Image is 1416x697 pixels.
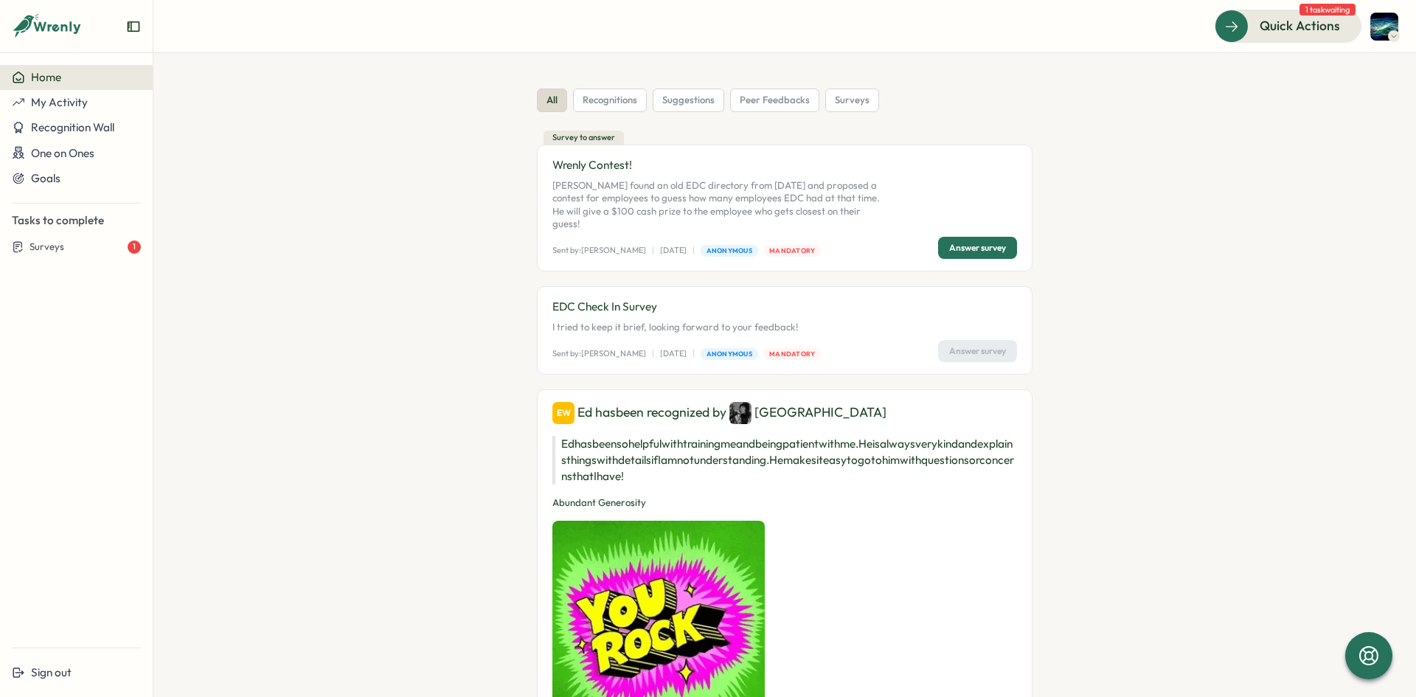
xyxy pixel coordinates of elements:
[552,496,1017,510] p: Abundant Generosity
[126,19,141,34] button: Expand sidebar
[660,244,687,257] p: [DATE]
[938,237,1017,259] button: Answer survey
[552,402,1017,424] div: Ed has been recognized by
[707,349,752,359] span: Anonymous
[552,179,883,231] p: [PERSON_NAME] found an old EDC directory from [DATE] and proposed a contest for employees to gues...
[1260,16,1340,35] span: Quick Actions
[949,237,1006,258] span: Answer survey
[652,347,654,360] p: |
[552,157,883,173] p: Wrenly Contest!
[693,347,695,360] p: |
[583,94,637,107] span: recognitions
[552,347,646,360] p: Sent by: [PERSON_NAME]
[1215,10,1361,42] button: Quick Actions
[552,299,798,315] p: EDC Check In Survey
[29,240,64,254] span: Surveys
[552,321,798,334] p: I tried to keep it brief, looking forward to your feedback!
[662,94,715,107] span: suggestions
[552,436,1017,485] p: Ed has been so helpful with training me and being patient with me. He is always very kind and exp...
[693,244,695,257] p: |
[769,246,815,256] span: Mandatory
[740,94,810,107] span: peer feedbacks
[652,244,654,257] p: |
[546,94,558,107] span: all
[31,95,88,109] span: My Activity
[544,131,624,145] div: Survey to answer
[31,146,94,160] span: One on Ones
[729,402,886,424] div: [GEOGRAPHIC_DATA]
[835,94,870,107] span: surveys
[660,347,687,360] p: [DATE]
[31,70,61,84] span: Home
[128,240,141,254] div: 1
[707,246,752,256] span: Anonymous
[557,406,571,420] span: EW
[552,244,646,257] p: Sent by: [PERSON_NAME]
[31,665,72,679] span: Sign out
[31,171,60,185] span: Goals
[1299,4,1356,15] span: 1 task waiting
[31,120,114,134] span: Recognition Wall
[769,349,815,359] span: Mandatory
[1370,13,1398,41] img: Tim Miles
[729,402,752,424] img: Madison Effertz
[12,212,141,229] p: Tasks to complete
